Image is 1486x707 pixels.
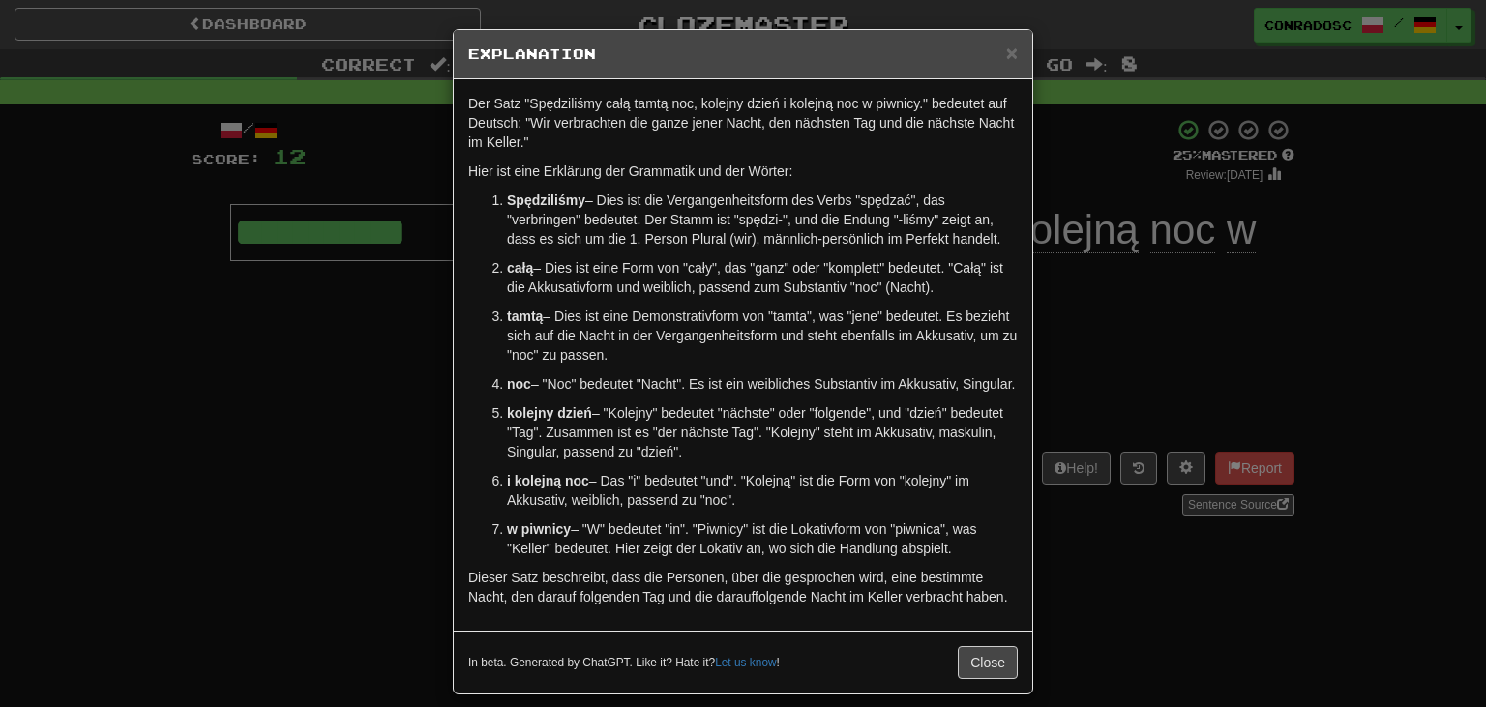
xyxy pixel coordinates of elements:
strong: i kolejną noc [507,473,589,488]
strong: Spędziliśmy [507,192,585,208]
button: Close [958,646,1018,679]
strong: kolejny dzień [507,405,592,421]
strong: noc [507,376,531,392]
p: – "Kolejny" bedeutet "nächste" oder "folgende", und "dzień" bedeutet "Tag". Zusammen ist es "der ... [507,403,1018,461]
p: – Das "i" bedeutet "und". "Kolejną" ist die Form von "kolejny" im Akkusativ, weiblich, passend zu... [507,471,1018,510]
p: – Dies ist eine Form von "cały", das "ganz" oder "komplett" bedeutet. "Całą" ist die Akkusativfor... [507,258,1018,297]
h5: Explanation [468,44,1018,64]
p: Der Satz "Spędziliśmy całą tamtą noc, kolejny dzień i kolejną noc w piwnicy." bedeutet auf Deutsc... [468,94,1018,152]
p: Dieser Satz beschreibt, dass die Personen, über die gesprochen wird, eine bestimmte Nacht, den da... [468,568,1018,606]
strong: tamtą [507,309,543,324]
p: – Dies ist die Vergangenheitsform des Verbs "spędzać", das "verbringen" bedeutet. Der Stamm ist "... [507,191,1018,249]
a: Let us know [715,656,776,669]
small: In beta. Generated by ChatGPT. Like it? Hate it? ! [468,655,780,671]
strong: w piwnicy [507,521,571,537]
p: – Dies ist eine Demonstrativform von "tamta", was "jene" bedeutet. Es bezieht sich auf die Nacht ... [507,307,1018,365]
p: – "W" bedeutet "in". "Piwnicy" ist die Lokativform von "piwnica", was "Keller" bedeutet. Hier zei... [507,519,1018,558]
p: Hier ist eine Erklärung der Grammatik und der Wörter: [468,162,1018,181]
strong: całą [507,260,533,276]
span: × [1006,42,1018,64]
button: Close [1006,43,1018,63]
p: – "Noc" bedeutet "Nacht". Es ist ein weibliches Substantiv im Akkusativ, Singular. [507,374,1018,394]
